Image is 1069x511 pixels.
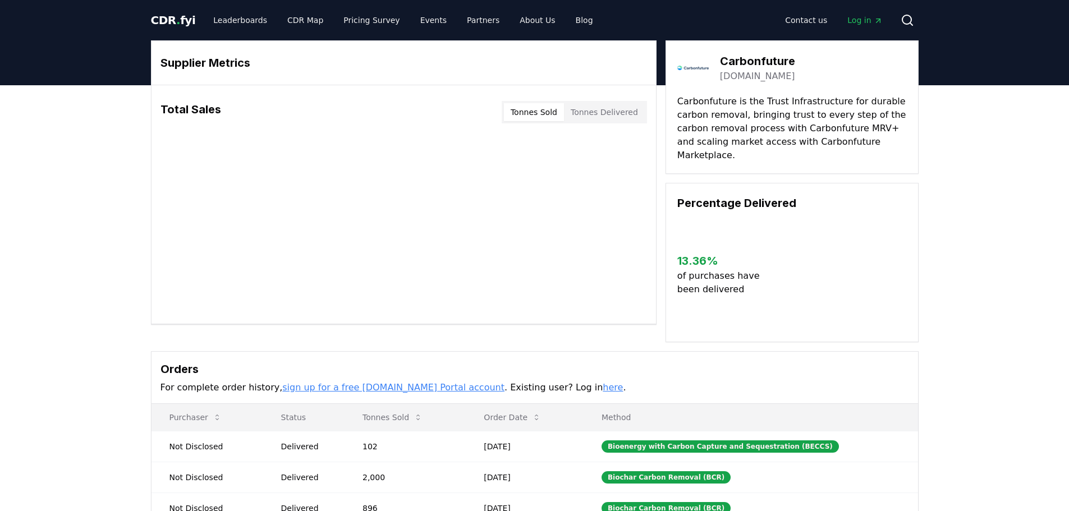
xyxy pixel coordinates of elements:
a: sign up for a free [DOMAIN_NAME] Portal account [282,382,504,393]
div: Bioenergy with Carbon Capture and Sequestration (BECCS) [602,440,839,453]
td: 2,000 [345,462,466,492]
td: [DATE] [466,462,584,492]
h3: Supplier Metrics [160,54,647,71]
td: 102 [345,431,466,462]
span: . [176,13,180,27]
h3: Carbonfuture [720,53,795,70]
td: [DATE] [466,431,584,462]
div: Delivered [281,472,336,483]
a: here [603,382,623,393]
img: Carbonfuture-logo [677,52,709,84]
div: Delivered [281,441,336,452]
button: Tonnes Sold [354,406,432,429]
a: CDR Map [278,10,332,30]
span: Log in [847,15,882,26]
div: Biochar Carbon Removal (BCR) [602,471,731,484]
a: Partners [458,10,508,30]
button: Order Date [475,406,550,429]
td: Not Disclosed [152,462,263,492]
h3: Total Sales [160,101,221,123]
a: Pricing Survey [334,10,409,30]
nav: Main [204,10,602,30]
a: [DOMAIN_NAME] [720,70,795,83]
span: CDR fyi [151,13,196,27]
a: Log in [838,10,891,30]
a: Blog [567,10,602,30]
button: Purchaser [160,406,231,429]
a: Leaderboards [204,10,276,30]
p: of purchases have been delivered [677,269,769,296]
p: Carbonfuture is the Trust Infrastructure for durable carbon removal, bringing trust to every step... [677,95,907,162]
h3: Orders [160,361,909,378]
td: Not Disclosed [152,431,263,462]
nav: Main [776,10,891,30]
p: For complete order history, . Existing user? Log in . [160,381,909,394]
button: Tonnes Delivered [564,103,645,121]
h3: Percentage Delivered [677,195,907,211]
p: Method [593,412,909,423]
a: About Us [511,10,564,30]
p: Status [272,412,336,423]
button: Tonnes Sold [504,103,564,121]
a: Events [411,10,456,30]
h3: 13.36 % [677,252,769,269]
a: CDR.fyi [151,12,196,28]
a: Contact us [776,10,836,30]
